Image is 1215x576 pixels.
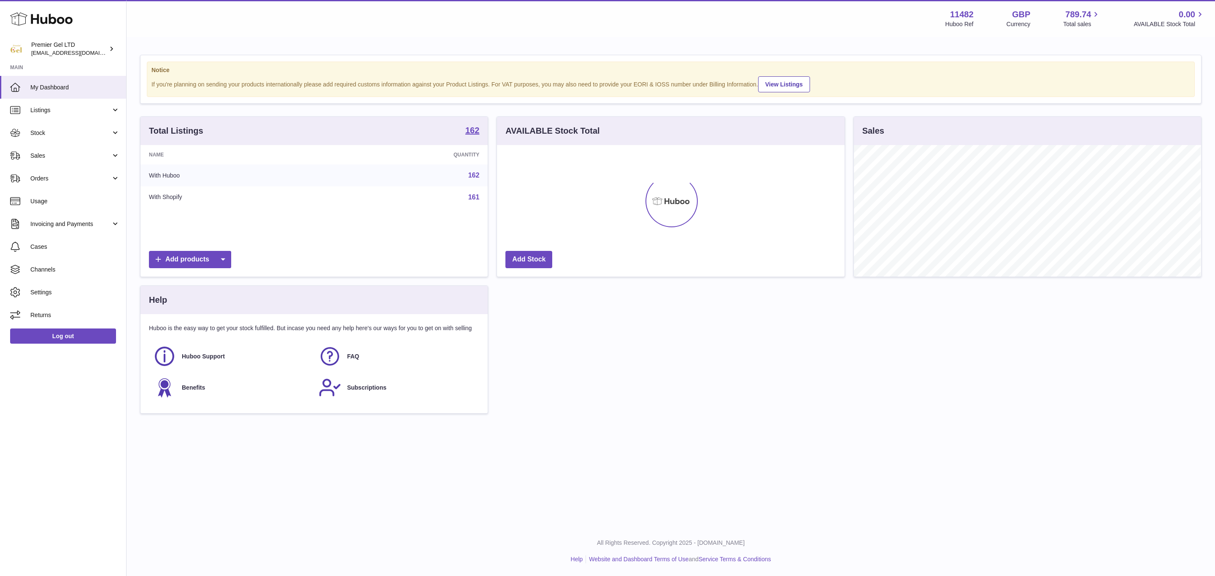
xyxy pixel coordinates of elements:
a: 162 [465,126,479,136]
p: All Rights Reserved. Copyright 2025 - [DOMAIN_NAME] [133,539,1208,547]
span: Listings [30,106,111,114]
a: Log out [10,328,116,344]
a: 789.74 Total sales [1063,9,1101,28]
a: Service Terms & Conditions [699,556,771,563]
img: internalAdmin-11482@internal.huboo.com [10,43,23,55]
span: Orders [30,175,111,183]
a: Huboo Support [153,345,310,368]
span: My Dashboard [30,83,120,92]
span: Usage [30,197,120,205]
h3: Total Listings [149,125,203,137]
h3: Help [149,294,167,306]
p: Huboo is the easy way to get your stock fulfilled. But incase you need any help here's our ways f... [149,324,479,332]
td: With Huboo [140,164,328,186]
strong: Notice [151,66,1190,74]
td: With Shopify [140,186,328,208]
a: Add Stock [505,251,552,268]
a: Add products [149,251,231,268]
span: 789.74 [1065,9,1091,20]
div: If you're planning on sending your products internationally please add required customs informati... [151,75,1190,92]
a: Help [571,556,583,563]
a: View Listings [758,76,810,92]
h3: Sales [862,125,884,137]
th: Quantity [328,145,488,164]
strong: GBP [1012,9,1030,20]
h3: AVAILABLE Stock Total [505,125,599,137]
div: Currency [1007,20,1031,28]
a: 162 [468,172,480,179]
span: Channels [30,266,120,274]
a: 0.00 AVAILABLE Stock Total [1134,9,1205,28]
span: Huboo Support [182,353,225,361]
th: Name [140,145,328,164]
a: Benefits [153,376,310,399]
strong: 162 [465,126,479,135]
a: Subscriptions [319,376,475,399]
span: Total sales [1063,20,1101,28]
span: Returns [30,311,120,319]
a: FAQ [319,345,475,368]
span: Subscriptions [347,384,386,392]
li: and [586,555,771,563]
span: Sales [30,152,111,160]
a: 161 [468,194,480,201]
strong: 11482 [950,9,974,20]
span: Invoicing and Payments [30,220,111,228]
span: [EMAIL_ADDRESS][DOMAIN_NAME] [31,49,124,56]
span: AVAILABLE Stock Total [1134,20,1205,28]
span: 0.00 [1179,9,1195,20]
div: Premier Gel LTD [31,41,107,57]
span: Cases [30,243,120,251]
a: Website and Dashboard Terms of Use [589,556,688,563]
span: FAQ [347,353,359,361]
div: Huboo Ref [945,20,974,28]
span: Stock [30,129,111,137]
span: Settings [30,288,120,296]
span: Benefits [182,384,205,392]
